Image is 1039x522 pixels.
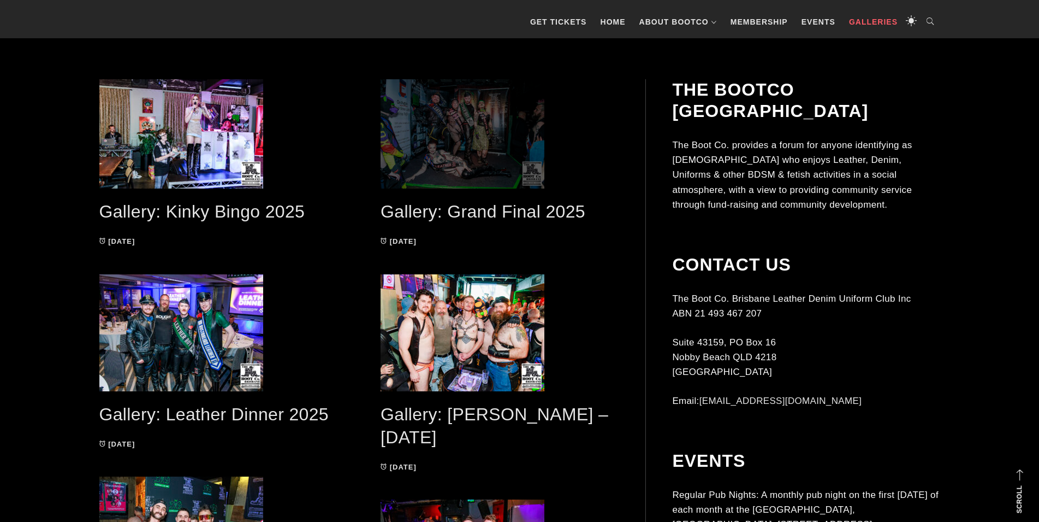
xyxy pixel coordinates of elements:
[99,440,135,448] a: [DATE]
[108,237,135,245] time: [DATE]
[844,5,903,38] a: Galleries
[595,5,631,38] a: Home
[99,202,305,221] a: Gallery: Kinky Bingo 2025
[381,202,585,221] a: Gallery: Grand Final 2025
[672,254,940,275] h2: Contact Us
[672,335,940,380] p: Suite 43159, PO Box 16 Nobby Beach QLD 4218 [GEOGRAPHIC_DATA]
[108,440,135,448] time: [DATE]
[390,463,417,471] time: [DATE]
[1016,485,1023,513] strong: Scroll
[672,291,940,321] p: The Boot Co. Brisbane Leather Denim Uniform Club Inc ABN 21 493 467 207
[672,394,940,408] p: Email:
[99,404,329,424] a: Gallery: Leather Dinner 2025
[672,79,940,121] h2: The BootCo [GEOGRAPHIC_DATA]
[381,463,417,471] a: [DATE]
[525,5,592,38] a: GET TICKETS
[381,404,608,448] a: Gallery: [PERSON_NAME] – [DATE]
[796,5,841,38] a: Events
[99,237,135,245] a: [DATE]
[634,5,722,38] a: About BootCo
[699,396,862,406] a: [EMAIL_ADDRESS][DOMAIN_NAME]
[672,138,940,212] p: The Boot Co. provides a forum for anyone identifying as [DEMOGRAPHIC_DATA] who enjoys Leather, De...
[381,237,417,245] a: [DATE]
[672,450,940,471] h2: Events
[725,5,793,38] a: Membership
[390,237,417,245] time: [DATE]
